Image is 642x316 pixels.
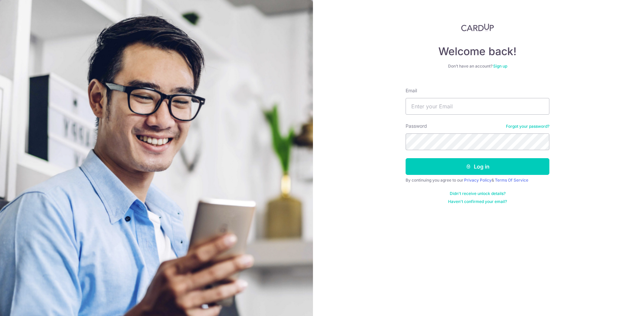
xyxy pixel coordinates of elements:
[461,23,494,31] img: CardUp Logo
[448,199,507,204] a: Haven't confirmed your email?
[406,178,549,183] div: By continuing you agree to our &
[406,45,549,58] h4: Welcome back!
[495,178,528,183] a: Terms Of Service
[406,87,417,94] label: Email
[406,158,549,175] button: Log in
[406,64,549,69] div: Don’t have an account?
[464,178,492,183] a: Privacy Policy
[406,98,549,115] input: Enter your Email
[493,64,507,69] a: Sign up
[406,123,427,129] label: Password
[450,191,506,196] a: Didn't receive unlock details?
[506,124,549,129] a: Forgot your password?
